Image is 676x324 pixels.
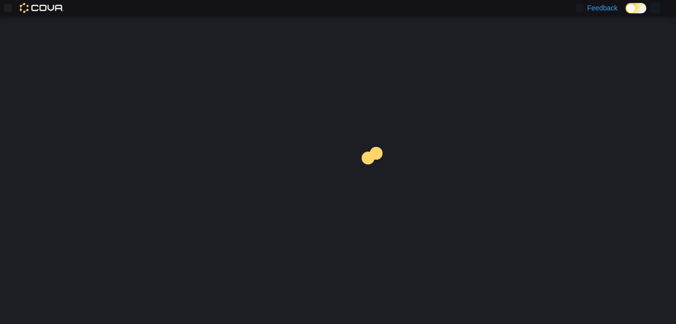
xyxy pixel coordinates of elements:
img: Cova [20,3,64,13]
span: Dark Mode [626,13,626,14]
input: Dark Mode [626,3,646,13]
span: Feedback [587,3,618,13]
img: cova-loader [338,139,412,214]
